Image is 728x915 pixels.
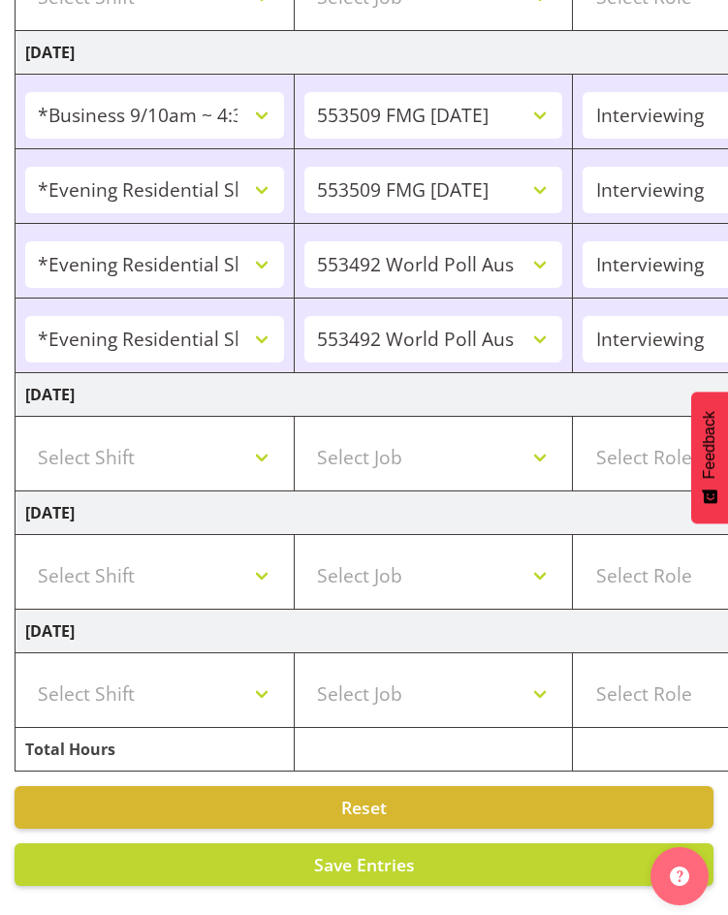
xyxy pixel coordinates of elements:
[16,728,295,772] td: Total Hours
[15,786,713,829] button: Reset
[670,867,689,886] img: help-xxl-2.png
[341,796,387,819] span: Reset
[15,843,713,886] button: Save Entries
[701,411,718,479] span: Feedback
[314,853,415,876] span: Save Entries
[691,392,728,523] button: Feedback - Show survey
